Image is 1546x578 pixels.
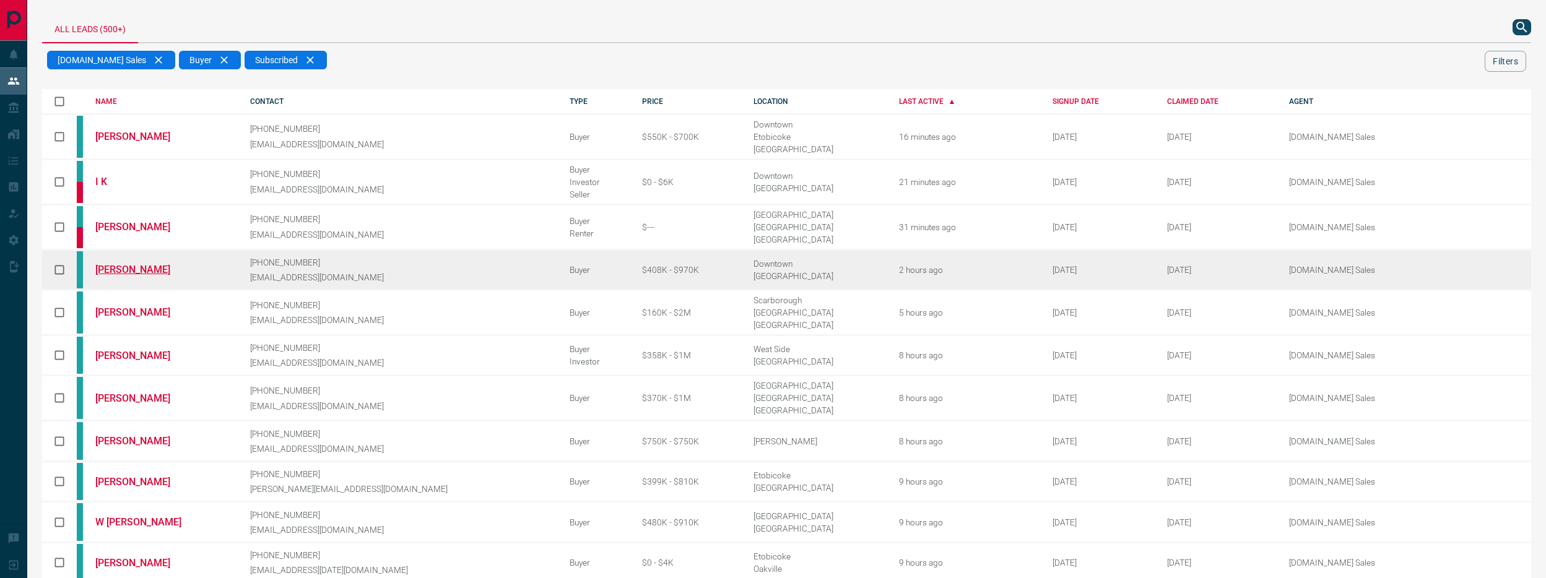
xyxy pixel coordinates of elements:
div: 8 hours ago [899,393,1034,403]
a: [PERSON_NAME] [95,264,188,275]
p: [EMAIL_ADDRESS][DOMAIN_NAME] [250,139,551,149]
div: [GEOGRAPHIC_DATA] [753,210,880,220]
p: [PHONE_NUMBER] [250,169,551,179]
div: condos.ca [77,377,83,419]
p: [PHONE_NUMBER] [250,510,551,520]
div: [GEOGRAPHIC_DATA] [753,144,880,154]
p: [PHONE_NUMBER] [250,386,551,395]
div: Downtown [753,119,880,129]
div: December 14th 2021, 6:34:11 PM [1053,222,1149,232]
div: Downtown [753,259,880,269]
a: W [PERSON_NAME] [95,516,188,528]
p: [EMAIL_ADDRESS][DOMAIN_NAME] [250,358,551,368]
div: Buyer [570,344,623,354]
a: [PERSON_NAME] [95,131,188,142]
div: [GEOGRAPHIC_DATA] [753,393,880,403]
p: [PHONE_NUMBER] [250,214,551,224]
div: Buyer [570,477,623,486]
div: TYPE [570,97,623,106]
div: November 15th 2023, 4:09:09 PM [1167,222,1270,232]
p: [DOMAIN_NAME] Sales [1289,436,1444,446]
p: [EMAIL_ADDRESS][DOMAIN_NAME] [250,444,551,454]
div: July 8th 2017, 9:53:59 AM [1053,393,1149,403]
div: property.ca [77,227,83,248]
div: [GEOGRAPHIC_DATA] [753,308,880,317]
p: [EMAIL_ADDRESS][DOMAIN_NAME] [250,272,551,282]
div: $370K - $1M [642,393,735,403]
p: [EMAIL_ADDRESS][DOMAIN_NAME] [250,401,551,411]
p: [PHONE_NUMBER] [250,300,551,310]
div: $480K - $910K [642,517,735,527]
button: Filters [1485,51,1526,72]
div: 9 hours ago [899,558,1034,567]
div: February 19th 2025, 3:42:10 PM [1167,393,1270,403]
div: 16 minutes ago [899,132,1034,142]
div: Buyer [570,216,623,226]
div: property.ca [77,182,83,203]
div: 9 hours ago [899,517,1034,527]
div: Oakville [753,564,880,574]
div: Buyer [570,393,623,403]
div: [GEOGRAPHIC_DATA] [753,511,880,521]
a: [PERSON_NAME] [95,476,188,488]
p: [PHONE_NUMBER] [250,550,551,560]
div: Buyer [570,558,623,567]
div: March 1st 2020, 9:48:33 AM [1053,308,1149,317]
p: [DOMAIN_NAME] Sales [1289,558,1444,567]
div: Buyer [570,436,623,446]
p: [DOMAIN_NAME] Sales [1289,308,1444,317]
div: condos.ca [77,206,83,227]
div: Seller [570,189,623,199]
div: February 19th 2025, 8:00:19 PM [1167,436,1270,446]
div: [GEOGRAPHIC_DATA] [753,183,880,193]
div: [GEOGRAPHIC_DATA] [753,320,880,330]
div: [PERSON_NAME] [753,436,880,446]
div: LAST ACTIVE [899,97,1034,106]
a: I K [95,176,188,188]
div: $--- [642,222,735,232]
p: [PHONE_NUMBER] [250,429,551,439]
div: [DOMAIN_NAME] Sales [47,51,175,69]
div: 9 hours ago [899,477,1034,486]
div: $399K - $810K [642,477,735,486]
button: search button [1513,19,1531,35]
div: 8 hours ago [899,350,1034,360]
div: Investor [570,356,623,366]
p: [DOMAIN_NAME] Sales [1289,132,1444,142]
div: condos.ca [77,422,83,459]
a: [PERSON_NAME] [95,557,188,569]
div: CLAIMED DATE [1167,97,1270,106]
div: condos.ca [77,161,83,182]
div: condos.ca [77,116,83,158]
div: May 26th 2023, 6:34:20 PM [1053,558,1149,567]
p: [EMAIL_ADDRESS][DOMAIN_NAME] [250,525,551,535]
div: $358K - $1M [642,350,735,360]
div: Etobicoke [753,470,880,480]
div: May 31st 2017, 11:01:08 AM [1053,265,1149,275]
div: condos.ca [77,337,83,374]
div: AGENT [1289,97,1531,106]
a: [PERSON_NAME] [95,392,188,404]
div: Scarborough [753,295,880,305]
div: Buyer [179,51,241,69]
div: 5 hours ago [899,308,1034,317]
div: Etobicoke [753,551,880,561]
div: LOCATION [753,97,880,106]
div: February 19th 2025, 3:39:33 PM [1167,265,1270,275]
p: [PHONE_NUMBER] [250,343,551,353]
div: condos.ca [77,503,83,540]
p: [PHONE_NUMBER] [250,469,551,479]
div: Buyer [570,308,623,317]
div: Buyer [570,265,623,275]
div: West Side [753,344,880,354]
a: [PERSON_NAME] [95,350,188,361]
div: 31 minutes ago [899,222,1034,232]
div: Renter [570,228,623,238]
div: NAME [95,97,232,106]
div: [GEOGRAPHIC_DATA] [753,524,880,533]
div: Buyer [570,165,623,175]
a: [PERSON_NAME] [95,221,188,233]
span: [DOMAIN_NAME] Sales [58,55,146,65]
div: February 26th 2024, 3:29:38 PM [1167,177,1270,187]
div: condos.ca [77,291,83,334]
